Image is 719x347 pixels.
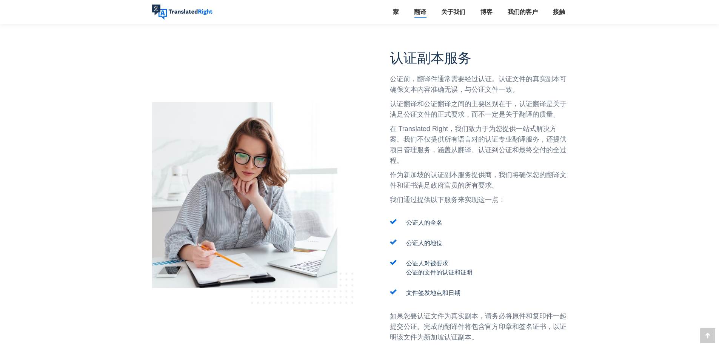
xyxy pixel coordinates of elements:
img: 无效的 [390,219,397,224]
a: 我们的客户 [505,7,540,17]
a: 关于我们 [439,7,468,17]
font: 关于我们 [441,8,465,15]
font: 认证翻译和公证翻译之间的主要区别在于，认证翻译是关于满足公证文件的正式要求，而不一定是关于翻译的质量。 [390,100,567,118]
font: 公证人的全名 [406,219,442,226]
a: 翻译 [412,7,428,17]
font: 接触 [553,8,565,15]
font: 在 Translated Right，我们致力于为您提供一站式解决方案。我们不仅提供所有语言对的认证专业翻译服务，还提供项目管理服务，涵盖从翻译、认证到公证和最终交付的全过程。 [390,125,567,164]
img: 专业翻译人员翻译公司文件的图片 [152,102,354,304]
font: 文件签发地点和日期 [406,290,460,296]
font: 我们的客户 [508,8,538,15]
font: 如果您要认证文件为真实副本，请务必将原件和复印件一起提交公证。完成的翻译件将包含官方印章和签名证书，以证明该文件为新加坡认证副本。 [390,312,567,341]
a: 家 [391,7,401,17]
img: 右译 [152,5,212,20]
font: 公证人对被要求 [406,260,448,267]
font: 认证副本服务 [390,50,471,66]
img: 无效的 [390,260,397,265]
a: 博客 [478,7,495,17]
font: 翻译 [414,8,426,15]
font: 作为新加坡的认证副本服务提供商，我们将确保您的翻译文件和证书满足政府官员的所有要求。 [390,171,567,189]
font: 公证前，翻译件通常需要经过认证。认证文件的真实副本可确保文本内容准确无误，与公证文件一致。 [390,75,567,93]
a: 接触 [551,7,567,17]
img: 无效的 [390,289,397,295]
font: 家 [393,8,399,15]
font: 博客 [480,8,493,15]
font: 公证的文件的认证和证明 [406,269,473,276]
font: 公证人的地位 [406,240,442,246]
font: 我们通过提供以下服务来实现这一点： [390,196,505,204]
img: 无效的 [390,239,397,245]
